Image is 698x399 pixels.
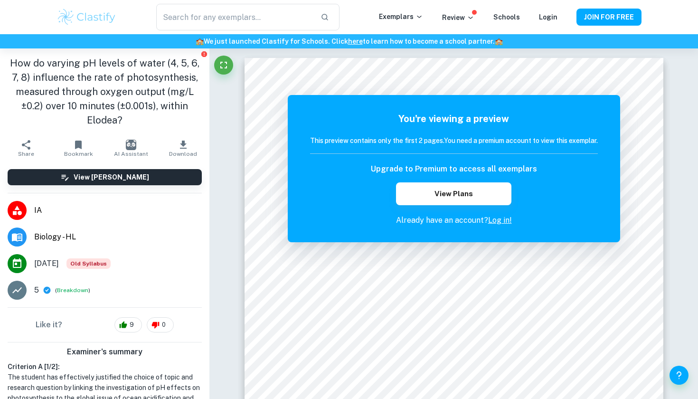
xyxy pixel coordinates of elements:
[8,169,202,185] button: View [PERSON_NAME]
[147,317,174,332] div: 0
[126,140,136,150] img: AI Assistant
[157,320,171,330] span: 0
[114,317,142,332] div: 9
[214,56,233,75] button: Fullscreen
[310,215,598,226] p: Already have an account?
[200,50,208,57] button: Report issue
[8,361,202,372] h6: Criterion A [ 1 / 2 ]:
[74,172,149,182] h6: View [PERSON_NAME]
[310,135,598,146] h6: This preview contains only the first 2 pages. You need a premium account to view this exemplar.
[124,320,139,330] span: 9
[114,151,148,157] span: AI Assistant
[495,38,503,45] span: 🏫
[34,285,39,296] p: 5
[57,8,117,27] img: Clastify logo
[379,11,423,22] p: Exemplars
[34,231,202,243] span: Biology - HL
[371,163,537,175] h6: Upgrade to Premium to access all exemplars
[576,9,641,26] button: JOIN FOR FREE
[670,366,689,385] button: Help and Feedback
[196,38,204,45] span: 🏫
[64,151,93,157] span: Bookmark
[55,286,90,295] span: ( )
[18,151,34,157] span: Share
[156,4,313,30] input: Search for any exemplars...
[52,135,104,161] button: Bookmark
[66,258,111,269] div: Starting from the May 2025 session, the Biology IA requirements have changed. It's OK to refer to...
[348,38,363,45] a: here
[310,112,598,126] h5: You're viewing a preview
[493,13,520,21] a: Schools
[169,151,197,157] span: Download
[57,286,88,294] button: Breakdown
[157,135,209,161] button: Download
[34,258,59,269] span: [DATE]
[4,346,206,358] h6: Examiner's summary
[66,258,111,269] span: Old Syllabus
[396,182,511,205] button: View Plans
[105,135,157,161] button: AI Assistant
[442,12,474,23] p: Review
[2,36,696,47] h6: We just launched Clastify for Schools. Click to learn how to become a school partner.
[488,216,512,225] a: Log in!
[34,205,202,216] span: IA
[8,56,202,127] h1: How do varying pH levels of water (4, 5, 6, 7, 8) influence the rate of photosynthesis, measured ...
[539,13,557,21] a: Login
[36,319,62,331] h6: Like it?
